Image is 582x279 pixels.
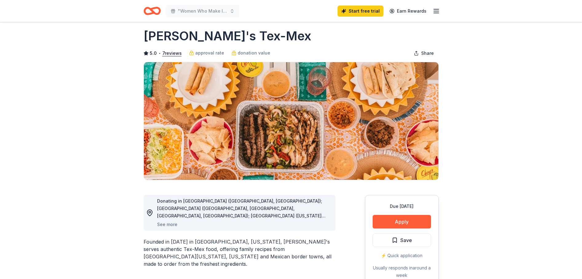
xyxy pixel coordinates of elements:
div: Founded in [DATE] in [GEOGRAPHIC_DATA], [US_STATE], [PERSON_NAME]'s serves authentic Tex-Mex food... [144,238,335,268]
span: approval rate [195,49,224,57]
button: Share [409,47,439,59]
button: Save [373,233,431,247]
div: Due [DATE] [373,203,431,210]
span: Share [421,50,434,57]
a: approval rate [189,49,224,57]
a: Home [144,4,161,18]
span: • [158,51,160,56]
span: "Women Who Make It Happen" Scholarship Fundraiser [178,7,227,15]
a: Start free trial [338,6,383,17]
button: "Women Who Make It Happen" Scholarship Fundraiser [166,5,240,17]
img: Image for Chuy's Tex-Mex [144,62,438,180]
button: See more [157,221,177,228]
a: Earn Rewards [386,6,430,17]
span: donation value [238,49,270,57]
span: 5.0 [150,50,157,57]
div: Usually responds in around a week [373,264,431,279]
a: donation value [232,49,270,57]
span: Save [400,236,412,244]
button: 7reviews [162,50,182,57]
button: Apply [373,215,431,228]
div: ⚡️ Quick application [373,252,431,259]
h1: [PERSON_NAME]'s Tex-Mex [144,27,311,45]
